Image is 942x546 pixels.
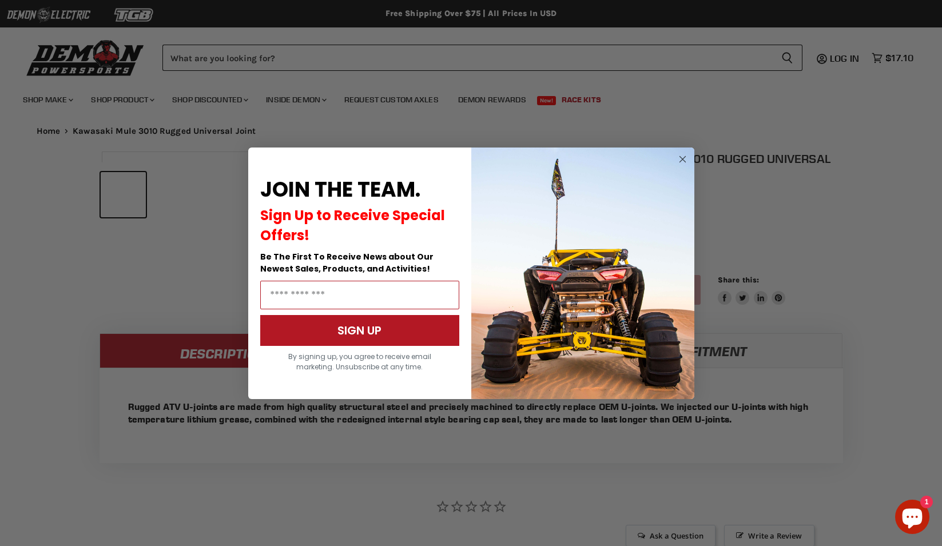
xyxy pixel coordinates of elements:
[260,251,434,274] span: Be The First To Receive News about Our Newest Sales, Products, and Activities!
[892,500,933,537] inbox-online-store-chat: Shopify online store chat
[288,352,431,372] span: By signing up, you agree to receive email marketing. Unsubscribe at any time.
[675,152,690,166] button: Close dialog
[260,281,459,309] input: Email Address
[260,206,445,245] span: Sign Up to Receive Special Offers!
[260,315,459,346] button: SIGN UP
[471,148,694,399] img: a9095488-b6e7-41ba-879d-588abfab540b.jpeg
[260,175,420,204] span: JOIN THE TEAM.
